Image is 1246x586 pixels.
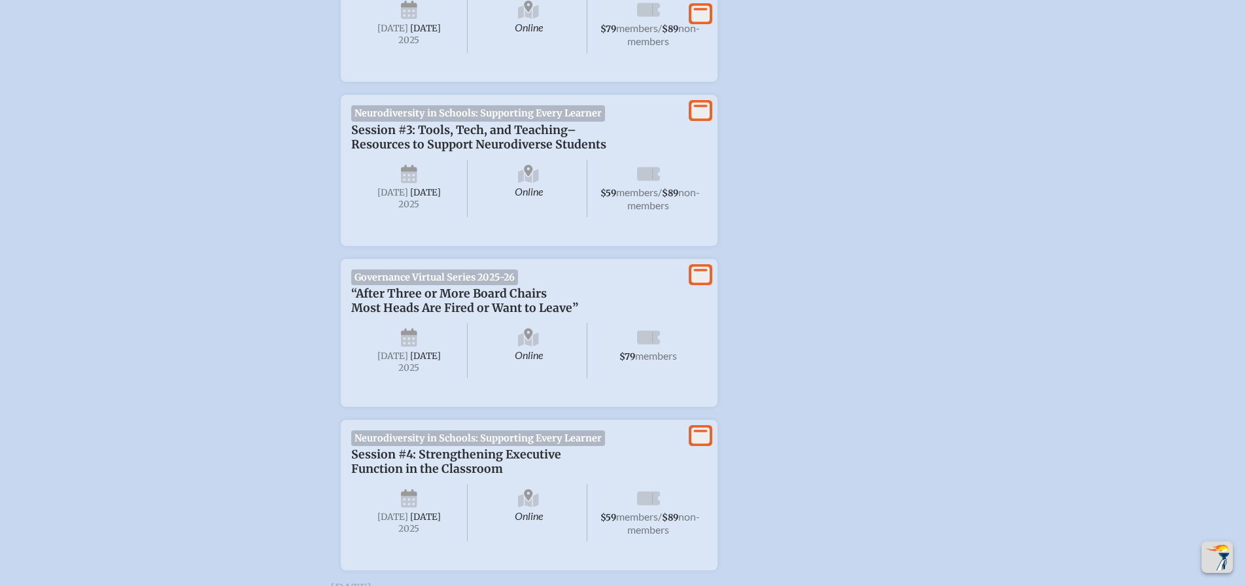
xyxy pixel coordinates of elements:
[351,123,606,152] span: Session #3: Tools, Tech, and Teaching–Resources to Support Neurodiverse Students
[619,351,635,362] span: $79
[1204,544,1230,570] img: To the top
[627,22,700,47] span: non-members
[662,188,678,199] span: $89
[627,186,700,211] span: non-members
[351,430,606,446] span: Neurodiversity in Schools: Supporting Every Learner
[410,351,441,362] span: [DATE]
[470,323,587,378] span: Online
[662,24,678,35] span: $89
[1202,542,1233,573] button: Scroll Top
[351,269,519,285] span: Governance Virtual Series 2025-26
[351,447,561,476] span: Session #4: Strengthening Executive Function in the Classroom
[377,511,408,523] span: [DATE]
[351,105,606,121] span: Neurodiversity in Schools: Supporting Every Learner
[377,351,408,362] span: [DATE]
[362,199,457,209] span: 2025
[410,511,441,523] span: [DATE]
[377,23,408,34] span: [DATE]
[616,186,658,198] span: members
[470,484,587,542] span: Online
[635,349,677,362] span: members
[600,24,616,35] span: $79
[658,186,662,198] span: /
[362,35,457,45] span: 2025
[616,510,658,523] span: members
[600,188,616,199] span: $59
[410,23,441,34] span: [DATE]
[627,510,700,536] span: non-members
[658,510,662,523] span: /
[410,187,441,198] span: [DATE]
[362,363,457,373] span: 2025
[377,187,408,198] span: [DATE]
[658,22,662,34] span: /
[600,512,616,523] span: $59
[362,524,457,534] span: 2025
[351,286,578,315] span: “After Three or More Board Chairs Most Heads Are Fired or Want to Leave”
[662,512,678,523] span: $89
[616,22,658,34] span: members
[470,160,587,217] span: Online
